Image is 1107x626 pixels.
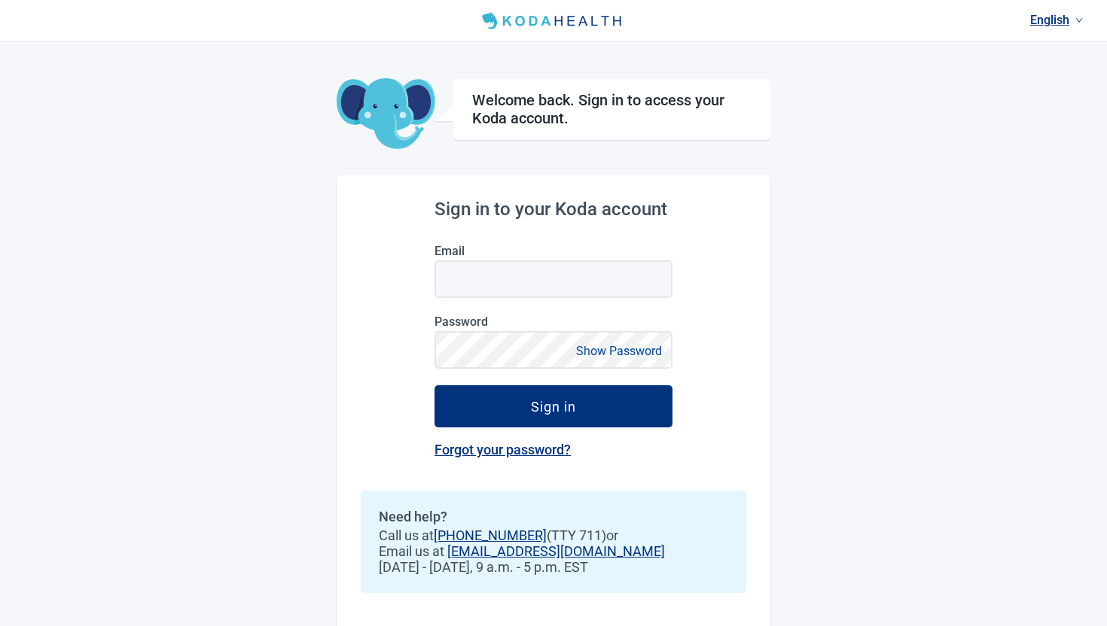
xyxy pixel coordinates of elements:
a: [EMAIL_ADDRESS][DOMAIN_NAME] [447,543,665,559]
label: Password [435,315,672,329]
a: [PHONE_NUMBER] [434,527,547,543]
label: Email [435,244,672,258]
button: Sign in [435,385,672,427]
a: Forgot your password? [435,442,571,457]
span: Email us at [379,543,728,559]
span: down [1075,17,1083,24]
button: Show Password [572,341,666,361]
h2: Sign in to your Koda account [435,199,672,220]
span: [DATE] - [DATE], 9 a.m. - 5 p.m. EST [379,559,728,575]
div: Sign in [531,399,576,414]
img: Koda Elephant [337,78,435,150]
span: Call us at (TTY 711) or [379,527,728,543]
h1: Welcome back. Sign in to access your Koda account. [472,91,752,127]
a: Current language: English [1024,8,1089,32]
img: Koda Health [476,9,631,33]
h2: Need help? [379,509,728,524]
